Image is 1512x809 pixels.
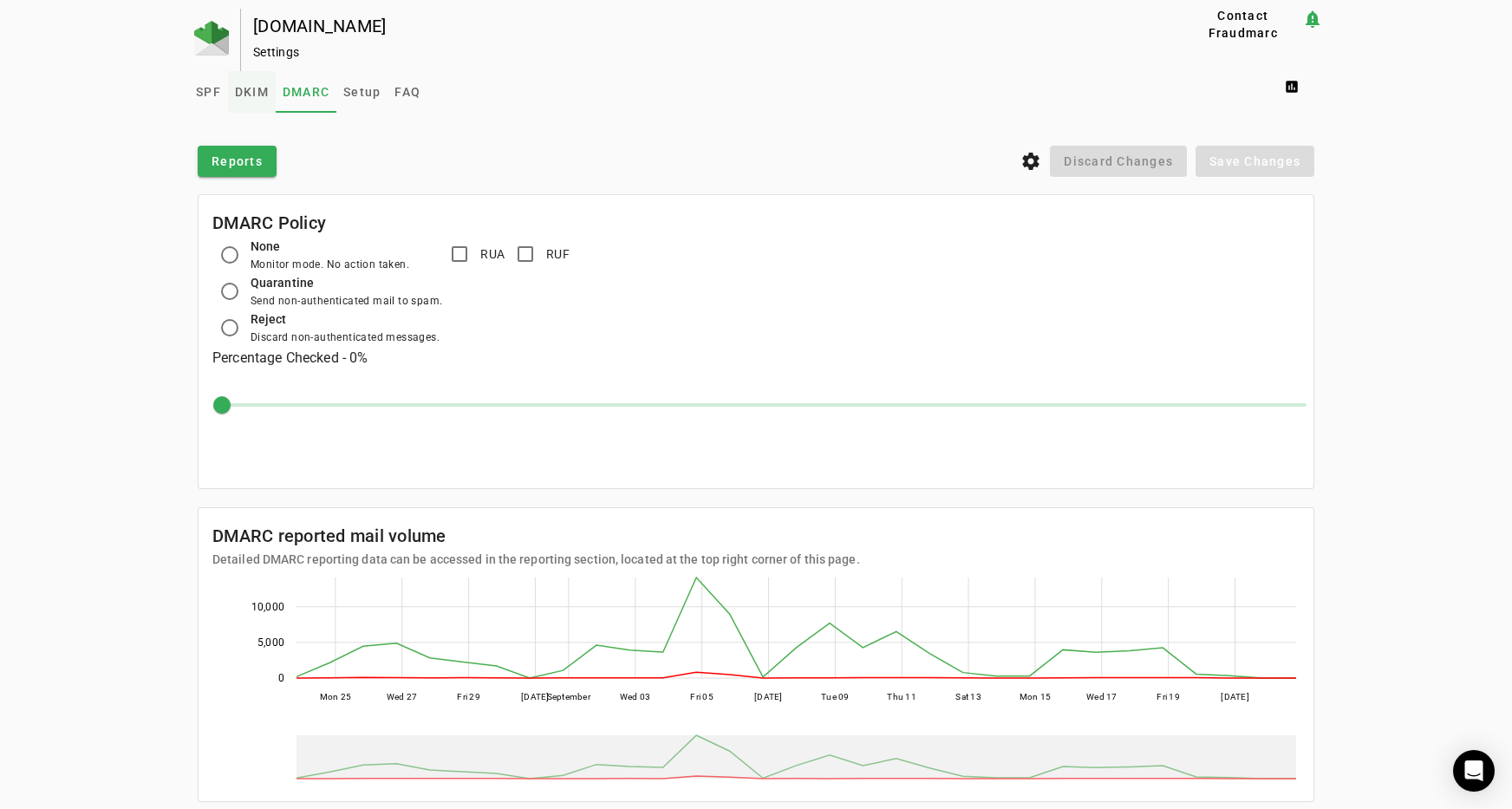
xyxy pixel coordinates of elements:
span: FAQ [394,86,420,98]
span: DKIM [235,86,269,98]
span: Setup [343,86,381,98]
text: September [547,692,591,701]
text: [DATE] [754,692,783,701]
span: DMARC [283,86,329,98]
text: 10,000 [251,601,285,613]
div: Reject [251,310,440,329]
text: Mon 15 [1020,692,1052,701]
img: Fraudmarc Logo [194,21,229,55]
text: Thu 11 [887,692,916,701]
text: Fri 19 [1157,692,1180,701]
label: RUA [477,245,505,263]
div: Discard non-authenticated messages. [251,329,440,346]
a: DKIM [228,71,276,113]
div: Send non-authenticated mail to spam. [251,292,442,310]
mat-card-title: DMARC reported mail volume [212,522,860,550]
text: Wed 17 [1086,692,1118,701]
span: Contact Fraudmarc [1190,7,1295,42]
a: SPF [189,71,228,113]
text: Tue 09 [821,692,850,701]
div: Monitor mode. No action taken. [251,256,409,273]
button: Contact Fraudmarc [1183,9,1302,40]
text: 5,000 [257,636,284,649]
text: Wed 27 [387,692,418,701]
text: Fri 29 [457,692,480,701]
mat-icon: notification_important [1302,9,1323,29]
label: RUF [543,245,570,263]
text: 0 [278,672,284,684]
a: DMARC [276,71,336,113]
div: [DOMAIN_NAME] [253,17,1128,35]
text: Fri 05 [690,692,714,701]
span: Reports [212,153,263,170]
div: None [251,237,409,256]
text: [DATE] [521,692,550,701]
span: SPF [196,86,221,98]
div: Settings [253,43,1128,61]
text: Mon 25 [320,692,352,701]
mat-slider: Percent [219,384,1307,426]
div: Quarantine [251,273,442,292]
text: Sat 13 [955,692,981,701]
a: FAQ [388,71,427,113]
h3: Percentage Checked - 0% [212,346,1300,370]
i: settings [1020,151,1041,172]
text: Wed 03 [620,692,651,701]
mat-card-title: DMARC Policy [212,209,326,237]
div: Open Intercom Messenger [1453,750,1495,792]
text: [DATE] [1221,692,1249,701]
mat-card-subtitle: Detailed DMARC reporting data can be accessed in the reporting section, located at the top right ... [212,550,860,569]
button: Reports [198,146,277,177]
a: Setup [336,71,388,113]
